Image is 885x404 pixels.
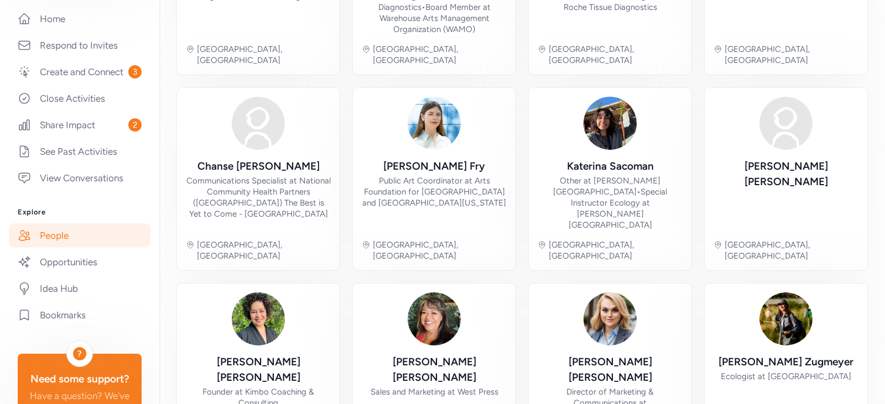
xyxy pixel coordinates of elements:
[721,371,851,382] div: Ecologist at [GEOGRAPHIC_DATA]
[175,365,193,373] span: Help
[16,201,205,223] button: Search for help
[23,158,185,170] div: Send us a message
[18,208,142,217] h3: Explore
[9,7,150,31] a: Home
[92,365,130,373] span: Messages
[584,292,637,345] img: Avatar
[23,207,90,218] span: Search for help
[362,175,507,208] div: Public Art Coordinator at Arts Foundation for [GEOGRAPHIC_DATA] and [GEOGRAPHIC_DATA][US_STATE]
[197,44,331,66] div: [GEOGRAPHIC_DATA], [GEOGRAPHIC_DATA]
[23,170,185,181] div: We'll be back online in 3 hours
[373,44,507,66] div: [GEOGRAPHIC_DATA], [GEOGRAPHIC_DATA]
[9,139,150,164] a: See Past Activities
[9,86,150,111] a: Close Activities
[9,276,150,301] a: Idea Hub
[549,44,683,66] div: [GEOGRAPHIC_DATA], [GEOGRAPHIC_DATA]
[9,33,150,57] a: Respond to Invites
[9,166,150,190] a: View Conversations
[148,338,221,382] button: Help
[197,159,320,174] div: Chanse [PERSON_NAME]
[538,354,683,385] div: [PERSON_NAME] [PERSON_NAME]
[719,354,853,370] div: [PERSON_NAME] Zugmeyer
[9,60,150,84] a: Create and Connect3
[128,118,142,132] span: 2
[73,347,86,360] div: ?
[383,159,485,174] div: [PERSON_NAME] Fry
[637,187,641,197] span: •
[408,292,461,345] img: Avatar
[714,159,858,190] div: [PERSON_NAME] [PERSON_NAME]
[725,239,858,261] div: [GEOGRAPHIC_DATA], [GEOGRAPHIC_DATA]
[22,78,199,116] p: Hi [PERSON_NAME] 👋
[11,149,210,191] div: Send us a messageWe'll be back online in 3 hours
[16,228,205,248] div: Duplicating a project or event
[538,175,683,230] div: Other at [PERSON_NAME][GEOGRAPHIC_DATA] Special Instructor Ecology at [PERSON_NAME][GEOGRAPHIC_DATA]
[373,239,507,261] div: [GEOGRAPHIC_DATA], [GEOGRAPHIC_DATA]
[27,371,133,387] div: Need some support?
[23,232,185,244] div: Duplicating a project or event
[190,18,210,38] div: Close
[421,2,425,12] span: •
[9,223,150,248] a: People
[9,250,150,274] a: Opportunities
[567,159,654,174] div: Katerina Sacoman
[24,365,49,373] span: Home
[74,338,147,382] button: Messages
[22,18,44,40] img: Profile image for Michelle
[232,97,285,150] img: Avatar
[9,113,150,137] a: Share Impact2
[197,239,331,261] div: [GEOGRAPHIC_DATA], [GEOGRAPHIC_DATA]
[408,97,461,150] img: Avatar
[186,354,331,385] div: [PERSON_NAME] [PERSON_NAME]
[725,44,858,66] div: [GEOGRAPHIC_DATA], [GEOGRAPHIC_DATA]
[371,386,498,397] div: Sales and Marketing at West Press
[759,292,813,345] img: Avatar
[186,175,331,219] div: Communications Specialist at National Community Health Partners ([GEOGRAPHIC_DATA]) The Best is Y...
[759,97,813,150] img: Avatar
[549,239,683,261] div: [GEOGRAPHIC_DATA], [GEOGRAPHIC_DATA]
[9,303,150,327] a: Bookmarks
[362,354,507,385] div: [PERSON_NAME] [PERSON_NAME]
[232,292,285,345] img: Avatar
[128,65,142,78] span: 3
[584,97,637,150] img: Avatar
[22,116,199,135] p: How can we help?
